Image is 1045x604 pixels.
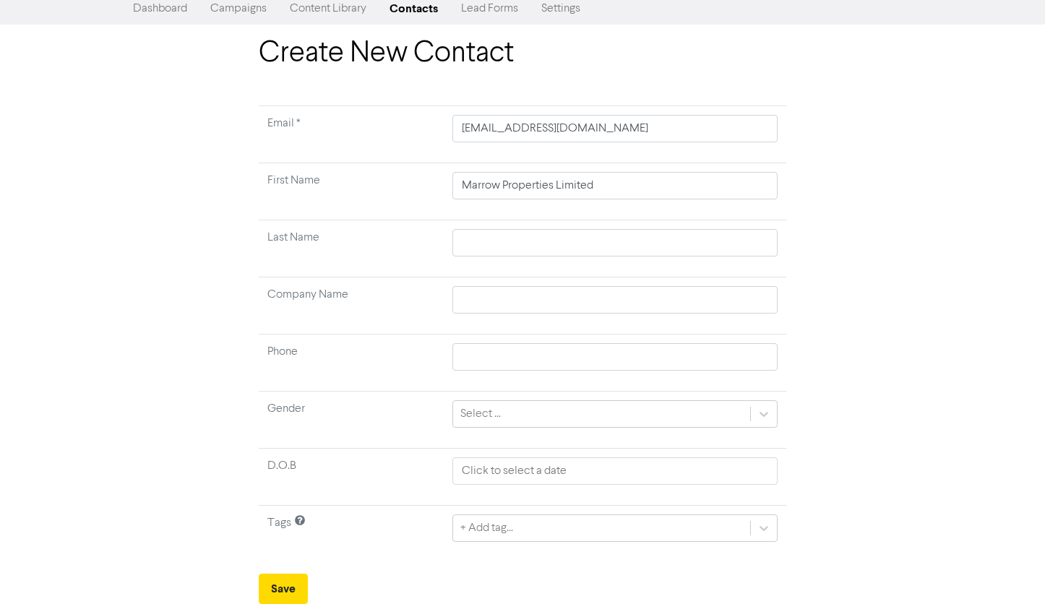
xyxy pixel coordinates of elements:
td: Last Name [259,220,444,277]
div: Select ... [460,405,501,423]
td: First Name [259,163,444,220]
iframe: Chat Widget [973,535,1045,604]
div: + Add tag... [460,519,513,537]
td: Tags [259,506,444,563]
h1: Create New Contact [259,36,786,71]
td: Gender [259,392,444,449]
td: Required [259,106,444,163]
input: Click to select a date [452,457,778,485]
td: D.O.B [259,449,444,506]
td: Phone [259,335,444,392]
button: Save [259,574,308,604]
td: Company Name [259,277,444,335]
